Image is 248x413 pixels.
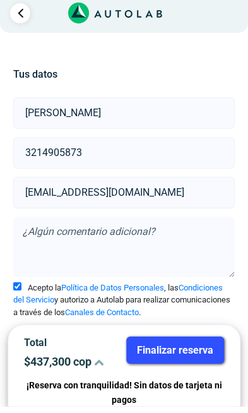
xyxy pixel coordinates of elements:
[10,9,30,30] a: Ir al paso anterior
[13,183,234,215] input: Correo electrónico
[13,143,234,175] input: Celular
[13,75,234,87] h5: Tus datos
[65,314,139,323] a: Canales de Contacto
[13,104,234,135] input: Nombre y apellido
[68,13,162,25] a: Link al sitio de autolab
[13,288,234,325] label: Acepto la , las y autorizo a Autolab para realizar comunicaciones a través de los .
[24,343,115,355] p: Total
[24,361,115,374] p: $ 437,300 cop
[61,289,164,299] a: Política de Datos Personales
[13,289,21,297] input: Acepto laPolítica de Datos Personales, lasCondiciones del Servicioy autorizo a Autolab para reali...
[126,343,224,370] button: Finalizar reserva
